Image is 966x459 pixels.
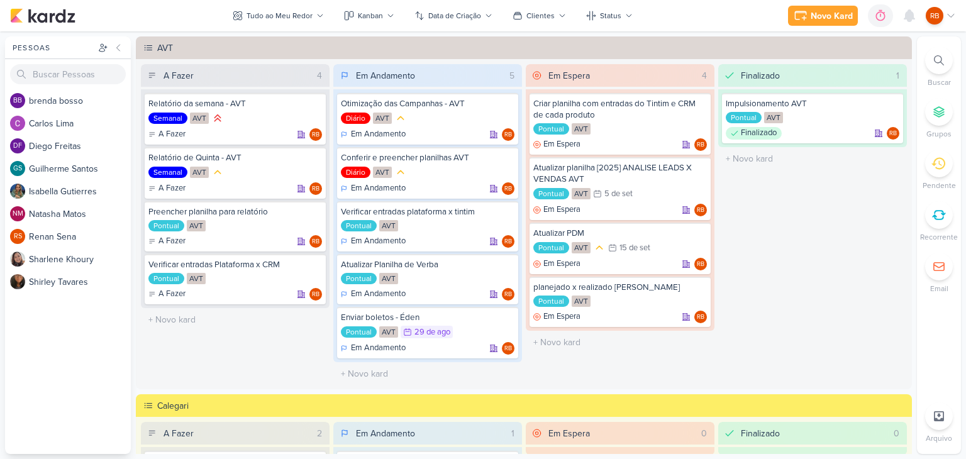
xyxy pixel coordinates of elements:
div: b r e n d a b o s s o [29,94,131,108]
div: Responsável: Rogerio Bispo [694,258,707,270]
div: 0 [889,427,904,440]
div: Prioridade Média [394,166,407,179]
div: 29 de ago [414,328,450,336]
li: Ctrl + F [917,47,961,88]
p: Grupos [926,128,952,140]
p: A Fazer [158,128,186,141]
div: AVT [572,123,591,135]
div: A Fazer [148,128,186,141]
div: Pontual [341,326,377,338]
p: NM [13,211,23,218]
div: A Fazer [164,69,194,82]
p: GS [13,165,22,172]
div: Rogerio Bispo [694,258,707,270]
p: Em Andamento [351,288,406,301]
p: RB [312,239,319,245]
p: bb [13,97,22,104]
div: Verificar entradas plataforma x tintim [341,206,514,218]
p: A Fazer [158,288,186,301]
img: Carlos Lima [10,116,25,131]
div: C a r l o s L i m a [29,117,131,130]
div: Rogerio Bispo [502,182,514,195]
div: Rogerio Bispo [502,288,514,301]
div: Em Andamento [356,69,415,82]
p: RS [14,233,22,240]
div: Prioridade Média [593,241,606,254]
div: Em Andamento [341,128,406,141]
div: Rogerio Bispo [694,311,707,323]
div: 5 [504,69,519,82]
div: Responsável: Rogerio Bispo [502,342,514,355]
p: RB [504,186,512,192]
p: Pendente [923,180,956,191]
div: 4 [697,69,712,82]
div: Responsável: Rogerio Bispo [694,204,707,216]
div: N a t a s h a M a t o s [29,207,131,221]
div: Responsável: Rogerio Bispo [502,128,514,141]
div: AVT [572,242,591,253]
div: Finalizado [726,127,782,140]
div: Pontual [148,273,184,284]
div: Diário [341,167,370,178]
div: Responsável: Rogerio Bispo [309,235,322,248]
div: Atualizar Planilha de Verba [341,259,514,270]
div: Responsável: Rogerio Bispo [502,182,514,195]
div: Em Espera [533,138,580,151]
div: AVT [764,112,783,123]
div: Responsável: Rogerio Bispo [887,127,899,140]
p: RB [697,207,704,214]
div: Enviar boletos - Éden [341,312,514,323]
div: Rogerio Bispo [887,127,899,140]
div: 2 [312,427,327,440]
div: S h a r l e n e K h o u r y [29,253,131,266]
div: AVT [187,273,206,284]
img: Sharlene Khoury [10,252,25,267]
div: planejado x realizado Éden [533,282,707,293]
div: Rogerio Bispo [502,128,514,141]
div: AVT [157,41,908,55]
div: Em Andamento [341,342,406,355]
div: Relatório de Quinta - AVT [148,152,322,163]
div: Responsável: Rogerio Bispo [694,138,707,151]
p: Em Espera [543,258,580,270]
div: Pessoas [10,42,96,53]
div: Em Andamento [356,427,415,440]
input: + Novo kard [528,333,712,351]
p: Em Espera [543,311,580,323]
div: Responsável: Rogerio Bispo [694,311,707,323]
p: Em Andamento [351,128,406,141]
div: Em Espera [533,311,580,323]
div: Prioridade Média [394,112,407,124]
p: Em Andamento [351,182,406,195]
div: AVT [379,220,398,231]
img: Isabella Gutierres [10,184,25,199]
div: S h i r l e y T a v a r e s [29,275,131,289]
div: Guilherme Santos [10,161,25,176]
div: Criar planilha com entradas do Tintim e CRM de cada produto [533,98,707,121]
div: AVT [373,113,392,124]
div: brenda bosso [10,93,25,108]
p: RB [312,132,319,138]
input: Buscar Pessoas [10,64,126,84]
div: Finalizado [741,427,780,440]
p: RB [504,239,512,245]
p: Arquivo [926,433,952,444]
div: AVT [190,167,209,178]
div: Natasha Matos [10,206,25,221]
div: AVT [572,188,591,199]
div: Preencher planilha para relatório [148,206,322,218]
div: Atualizar planilha [2025] ANALISE LEADS X VENDAS AVT [533,162,707,185]
p: RB [312,186,319,192]
p: Em Espera [543,204,580,216]
div: Calegari [157,399,908,412]
input: + Novo kard [721,150,904,168]
div: Pontual [341,273,377,284]
div: Finalizado [741,69,780,82]
img: kardz.app [10,8,75,23]
div: 5 de set [604,190,633,198]
div: Atualizar PDM [533,228,707,239]
div: Responsável: Rogerio Bispo [502,288,514,301]
div: Semanal [148,167,187,178]
p: Em Andamento [351,342,406,355]
div: A Fazer [148,182,186,195]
